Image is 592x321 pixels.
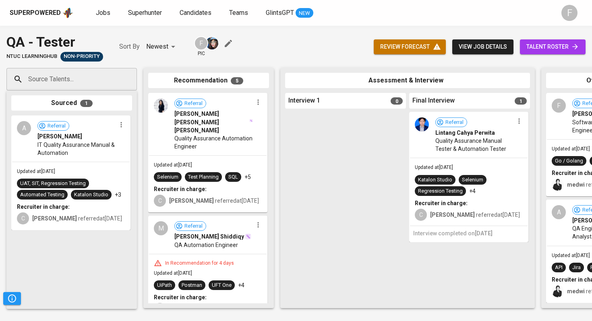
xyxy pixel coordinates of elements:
[60,52,103,62] div: Sufficient Talents in Pipeline
[418,176,452,184] div: Katalon Studio
[148,216,267,321] div: MReferral[PERSON_NAME] ShiddiqyQA Automation EngineerIn Recommendation for 4 daysUpdated at[DATE]...
[148,73,269,88] div: Recommendation
[154,294,207,300] b: Recruiter in charge:
[552,285,564,297] img: medwi@glints.com
[174,110,248,134] span: [PERSON_NAME] [PERSON_NAME] [PERSON_NAME]
[20,180,86,187] div: UAT, SIT, Regression Testing
[146,42,168,51] p: Newest
[442,119,467,126] span: Referral
[413,229,524,238] h6: Interview completed on
[229,9,248,16] span: Teams
[430,212,475,218] b: [PERSON_NAME]
[32,215,122,222] span: referred at [DATE]
[415,165,453,170] span: Updated at [DATE]
[462,176,483,184] div: Selenium
[285,73,530,88] div: Assessment & Interview
[128,9,162,16] span: Superhunter
[80,100,93,107] span: 1
[119,42,140,51] p: Sort By
[60,53,103,60] span: Non-Priority
[206,37,218,49] img: diazagista@glints.com
[430,212,520,218] span: referred at [DATE]
[418,187,463,195] div: Regression Testing
[452,39,513,54] button: view job details
[10,7,73,19] a: Superpoweredapp logo
[10,8,61,18] div: Superpowered
[266,9,294,16] span: GlintsGPT
[567,181,585,188] b: medwi
[154,303,166,315] div: C
[475,230,493,237] span: [DATE]
[435,137,514,153] span: Quality Assurance Manual Tester & Automation Tester
[44,122,69,130] span: Referral
[17,212,29,224] div: C
[154,270,192,276] span: Updated at [DATE]
[11,95,132,111] div: Sourced
[374,39,446,54] button: review forecast
[296,9,313,17] span: NEW
[526,42,579,52] span: talent roster
[552,205,566,219] div: A
[154,195,166,207] div: C
[561,5,578,21] div: F
[96,9,110,16] span: Jobs
[181,100,206,107] span: Referral
[415,117,429,132] img: 2949ce7d669c6a87ebe6677609fc0873.jpg
[182,282,202,289] div: Postman
[37,141,116,157] span: IT Quality Assurance Manual & Automation
[17,204,70,210] b: Recruiter in charge:
[380,42,439,52] span: review forecast
[11,115,130,230] div: AReferral[PERSON_NAME]IT Quality Assurance Manual & AutomationUpdated at[DATE]UAT, SIT, Regressio...
[228,173,238,181] div: SQL
[212,282,232,289] div: UFT One
[238,281,244,289] p: +4
[188,173,219,181] div: Test Planning
[174,233,244,241] span: [PERSON_NAME] Shiddiqy
[552,253,590,258] span: Updated at [DATE]
[154,221,168,235] div: M
[572,264,581,272] div: Jira
[245,233,251,240] img: magic_wand.svg
[174,241,238,249] span: QA Automation Engineer
[459,42,507,52] span: view job details
[194,36,208,50] div: F
[20,191,64,199] div: Automated Testing
[62,7,73,19] img: app logo
[132,78,134,80] button: Open
[6,32,103,52] div: QA - Tester
[154,186,207,192] b: Recruiter in charge:
[157,173,178,181] div: Selenium
[96,8,112,18] a: Jobs
[74,191,108,199] div: Katalon Studio
[17,169,55,174] span: Updated at [DATE]
[128,8,164,18] a: Superhunter
[229,8,250,18] a: Teams
[515,97,527,105] span: 1
[415,200,468,206] b: Recruiter in charge:
[32,215,77,222] b: [PERSON_NAME]
[17,121,31,135] div: A
[555,264,563,272] div: API
[244,173,251,181] p: +5
[37,132,82,140] span: [PERSON_NAME]
[552,146,590,152] span: Updated at [DATE]
[162,260,237,267] div: In Recommendation for 4 days
[391,97,403,105] span: 0
[169,198,259,204] span: referred at [DATE]
[181,222,206,230] span: Referral
[180,8,213,18] a: Candidates
[180,9,211,16] span: Candidates
[412,96,455,105] span: Final Interview
[288,96,320,105] span: Interview 1
[174,134,253,150] span: Quality Assurance Automation Engineer
[169,198,214,204] b: [PERSON_NAME]
[148,93,267,212] div: Referral[PERSON_NAME] [PERSON_NAME] [PERSON_NAME]Quality Assurance Automation EngineerUpdated at[...
[552,99,566,113] div: F
[249,119,253,123] img: magic_wand.svg
[194,36,208,57] div: pic
[115,191,121,199] p: +3
[552,179,564,191] img: medwi@glints.com
[3,292,21,305] button: Pipeline Triggers
[520,39,586,54] a: talent roster
[154,99,168,113] img: 41e58975283a6a24b136cbec05c21abf.jpg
